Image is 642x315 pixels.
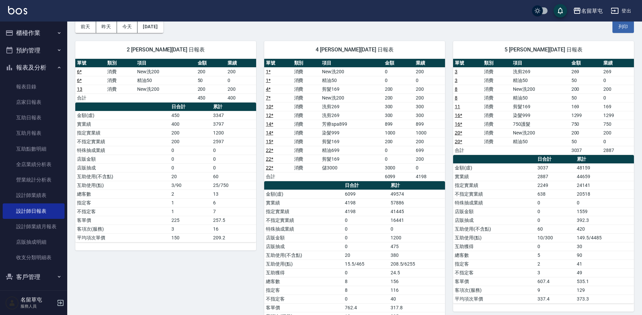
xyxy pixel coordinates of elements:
[389,207,445,216] td: 41445
[292,137,321,146] td: 消費
[343,190,389,198] td: 6099
[554,4,567,17] button: save
[264,198,343,207] td: 實業績
[453,59,634,155] table: a dense table
[511,76,569,85] td: 精油50
[511,111,569,120] td: 染髮999
[226,76,256,85] td: 0
[75,59,256,103] table: a dense table
[292,128,321,137] td: 消費
[453,207,536,216] td: 店販金額
[570,146,602,155] td: 3037
[170,146,211,155] td: 0
[106,67,136,76] td: 消費
[536,225,575,233] td: 60
[453,233,536,242] td: 互助使用(點)
[453,59,482,68] th: 單號
[511,67,569,76] td: 洗剪269
[453,225,536,233] td: 互助使用(不含點)
[383,163,414,172] td: 3000
[292,111,321,120] td: 消費
[135,85,196,93] td: New洗200
[320,128,383,137] td: 染髮999
[575,260,634,268] td: 41
[612,21,634,33] button: 列印
[536,260,575,268] td: 2
[135,67,196,76] td: New洗200
[482,76,512,85] td: 消費
[383,172,414,181] td: 6099
[264,251,343,260] td: 互助使用(不含點)
[602,67,634,76] td: 269
[453,216,536,225] td: 店販抽成
[511,93,569,102] td: 精油50
[414,128,445,137] td: 1000
[602,128,634,137] td: 200
[453,198,536,207] td: 特殊抽成業績
[211,120,256,128] td: 3797
[211,216,256,225] td: 257.5
[75,190,170,198] td: 總客數
[135,59,196,68] th: 項目
[75,207,170,216] td: 不指定客
[75,155,170,163] td: 店販金額
[570,120,602,128] td: 750
[414,137,445,146] td: 200
[211,103,256,111] th: 累計
[272,46,437,53] span: 4 [PERSON_NAME][DATE] 日報表
[570,76,602,85] td: 50
[389,277,445,286] td: 156
[196,67,226,76] td: 200
[264,190,343,198] td: 金額(虛)
[570,93,602,102] td: 50
[482,93,512,102] td: 消費
[3,203,65,219] a: 設計師日報表
[389,216,445,225] td: 16441
[383,102,414,111] td: 300
[226,59,256,68] th: 業績
[135,76,196,85] td: 精油50
[196,76,226,85] td: 50
[414,120,445,128] td: 899
[455,104,460,109] a: 11
[511,120,569,128] td: 750護髮
[264,242,343,251] td: 店販抽成
[75,163,170,172] td: 店販抽成
[75,146,170,155] td: 特殊抽成業績
[3,59,65,76] button: 報表及分析
[383,111,414,120] td: 300
[3,250,65,265] a: 收支分類明細表
[453,190,536,198] td: 不指定實業績
[511,137,569,146] td: 精油50
[264,268,343,277] td: 互助獲得
[414,76,445,85] td: 0
[602,120,634,128] td: 750
[320,102,383,111] td: 洗剪269
[343,260,389,268] td: 15.5/465
[383,155,414,163] td: 0
[482,111,512,120] td: 消費
[536,190,575,198] td: 638
[608,5,634,17] button: 登出
[3,234,65,250] a: 店販抽成明細
[453,163,536,172] td: 金額(虛)
[482,67,512,76] td: 消費
[170,198,211,207] td: 1
[75,225,170,233] td: 客項次(服務)
[196,85,226,93] td: 200
[75,216,170,225] td: 客單價
[461,46,626,53] span: 5 [PERSON_NAME][DATE] 日報表
[383,128,414,137] td: 1000
[292,120,321,128] td: 消費
[170,120,211,128] td: 400
[511,59,569,68] th: 項目
[170,207,211,216] td: 1
[3,42,65,59] button: 預約管理
[414,155,445,163] td: 200
[383,76,414,85] td: 0
[264,233,343,242] td: 店販金額
[264,225,343,233] td: 特殊抽成業績
[536,181,575,190] td: 2249
[170,225,211,233] td: 3
[320,155,383,163] td: 剪髮169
